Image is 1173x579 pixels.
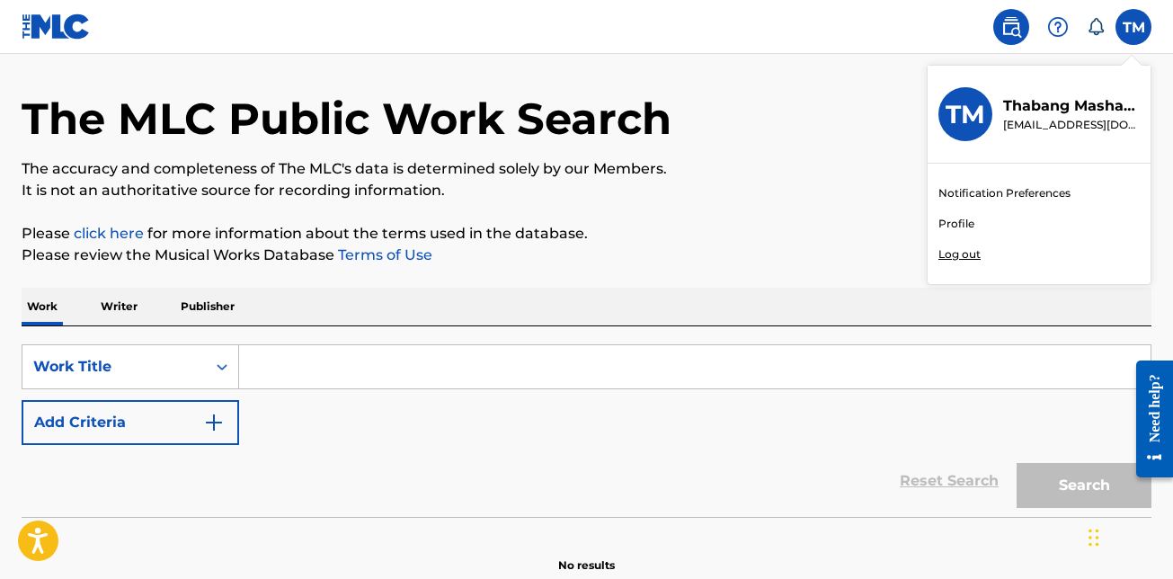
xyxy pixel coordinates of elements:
[938,216,974,232] a: Profile
[1003,117,1140,133] p: thabangmashabela14@gmail.com
[33,356,195,378] div: Work Title
[22,223,1151,245] p: Please for more information about the terms used in the database.
[1003,95,1140,117] p: Thabang Mashabela
[1083,493,1173,579] iframe: Chat Widget
[1000,16,1022,38] img: search
[22,245,1151,266] p: Please review the Musical Works Database
[1040,9,1076,45] div: Help
[22,400,239,445] button: Add Criteria
[22,180,1151,201] p: It is not an authoritative source for recording information.
[175,288,240,325] p: Publisher
[22,158,1151,180] p: The accuracy and completeness of The MLC's data is determined solely by our Members.
[1089,511,1099,565] div: Drag
[22,344,1151,517] form: Search Form
[1047,16,1069,38] img: help
[22,92,671,146] h1: The MLC Public Work Search
[1123,347,1173,492] iframe: Resource Center
[946,99,985,130] h3: TM
[95,288,143,325] p: Writer
[938,246,981,263] p: Log out
[1087,18,1105,36] div: Notifications
[938,185,1071,201] a: Notification Preferences
[22,13,91,40] img: MLC Logo
[1115,9,1151,45] div: User Menu
[334,246,432,263] a: Terms of Use
[1123,17,1145,39] span: TM
[22,288,63,325] p: Work
[558,536,615,574] p: No results
[993,9,1029,45] a: Public Search
[74,225,144,242] a: click here
[203,412,225,433] img: 9d2ae6d4665cec9f34b9.svg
